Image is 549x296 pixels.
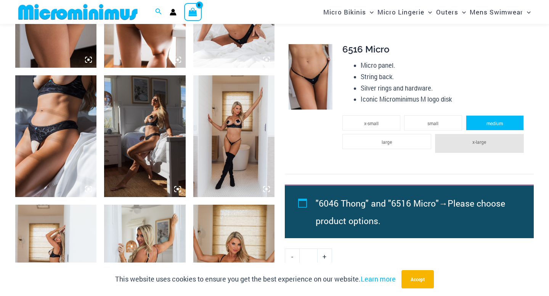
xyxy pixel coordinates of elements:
[361,94,527,105] li: Iconic Microminimus M logo disk
[342,44,389,55] span: 6516 Micro
[436,2,458,22] span: Outers
[361,274,396,283] a: Learn more
[104,75,185,197] img: Nights Fall Silver Leopard 1036 Bra 6046 Thong
[435,134,524,153] li: x-large
[466,115,524,130] li: medium
[401,270,434,288] button: Accept
[404,115,462,130] li: small
[458,2,466,22] span: Menu Toggle
[361,60,527,71] li: Micro panel.
[377,2,424,22] span: Micro Lingerie
[366,2,374,22] span: Menu Toggle
[361,83,527,94] li: Silver rings and hardware.
[316,197,439,209] span: "6046 Thong" and "6516 Micro"
[15,3,141,21] img: MM SHOP LOGO FLAT
[299,248,317,264] input: Product quantity
[376,2,434,22] a: Micro LingerieMenu ToggleMenu Toggle
[361,71,527,83] li: String back.
[342,115,400,130] li: x-small
[285,248,299,264] a: -
[321,2,376,22] a: Micro BikinisMenu ToggleMenu Toggle
[15,75,96,197] img: Nights Fall Silver Leopard 1036 Bra 6046 Thong
[472,139,486,145] span: x-large
[427,120,438,126] span: small
[320,1,534,23] nav: Site Navigation
[434,2,468,22] a: OutersMenu ToggleMenu Toggle
[316,194,516,229] li: →
[318,248,332,264] a: +
[382,139,392,145] span: large
[470,2,523,22] span: Mens Swimwear
[342,134,431,149] li: large
[424,2,432,22] span: Menu Toggle
[486,120,503,126] span: medium
[523,2,531,22] span: Menu Toggle
[468,2,533,22] a: Mens SwimwearMenu ToggleMenu Toggle
[115,274,396,285] p: This website uses cookies to ensure you get the best experience on our website.
[170,9,177,16] a: Account icon link
[155,7,162,17] a: Search icon link
[289,44,332,110] img: Nights Fall Silver Leopard 6516 Micro
[193,75,274,197] img: Nights Fall Silver Leopard 1036 Bra 6516 Micro
[184,3,202,21] a: View Shopping Cart, empty
[323,2,366,22] span: Micro Bikinis
[364,120,379,126] span: x-small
